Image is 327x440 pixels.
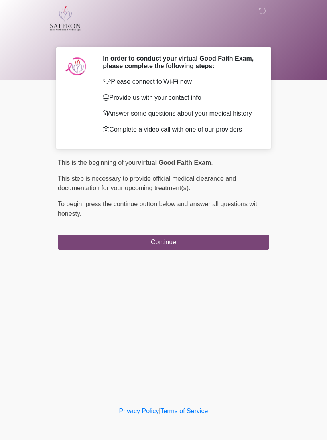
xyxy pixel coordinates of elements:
[103,93,257,103] p: Provide us with your contact info
[103,77,257,87] p: Please connect to Wi-Fi now
[58,201,85,207] span: To begin,
[103,125,257,134] p: Complete a video call with one of our providers
[119,408,159,414] a: Privacy Policy
[138,159,211,166] strong: virtual Good Faith Exam
[103,109,257,118] p: Answer some questions about your medical history
[58,159,138,166] span: This is the beginning of your
[64,55,88,79] img: Agent Avatar
[103,55,257,70] h2: In order to conduct your virtual Good Faith Exam, please complete the following steps:
[211,159,213,166] span: .
[160,408,208,414] a: Terms of Service
[58,201,261,217] span: press the continue button below and answer all questions with honesty.
[159,408,160,414] a: |
[50,6,81,31] img: Saffron Laser Aesthetics and Medical Spa Logo
[58,235,269,250] button: Continue
[58,175,236,191] span: This step is necessary to provide official medical clearance and documentation for your upcoming ...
